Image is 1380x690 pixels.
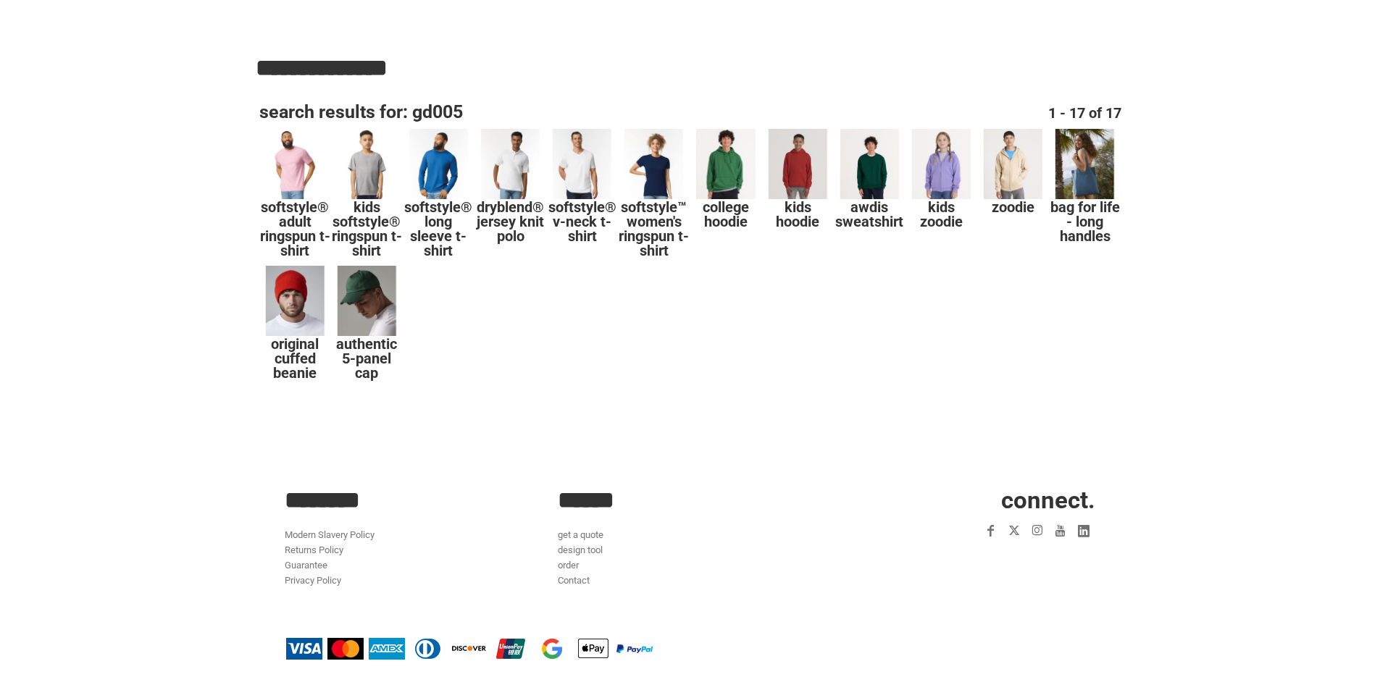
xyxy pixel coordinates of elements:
img: Discover [451,638,488,660]
a: order [558,560,579,571]
h4: 1 - 17 of 17 [1048,106,1121,120]
a: DryBlend® Jersey knit polo [477,198,544,245]
h3: Search results for: GD005 [259,103,463,121]
h2: CONNECT. [831,488,1095,512]
img: Visa [286,638,322,660]
img: Mastercard [327,638,364,660]
a: Returns Policy [285,544,343,555]
a: design tool [558,544,603,555]
img: PayPal [616,644,653,653]
a: Modern Slavery Policy [285,529,375,540]
img: American Express [369,638,405,660]
img: China UnionPay [493,638,529,660]
a: get a quote [558,529,603,540]
iframe: Customer reviews powered by Trustpilot [895,551,1095,568]
a: Kids hoodie [776,198,819,230]
a: Kids SoftStyle® Ringspun T-Shirt [332,198,402,259]
a: Original cuffed beanie [271,335,319,382]
a: Authentic 5-panel cap [336,335,397,382]
a: Privacy Policy [285,575,341,586]
a: Softstyle™ women's ringspun t-shirt [619,198,689,259]
img: Diners Club [410,638,446,660]
a: Kids Zoodie [920,198,963,230]
a: Softstyle® Adult Ringspun T-shirt [260,198,330,259]
a: AWDis sweatshirt [835,198,903,230]
a: Guarantee [285,560,327,571]
a: College hoodie [703,198,749,230]
a: Softstyle® Long Sleeve T-shirt [404,198,472,259]
a: Bag for life - long handles [1050,198,1120,245]
a: Softstyle® v-neck t-shirt [548,198,616,245]
a: Contact [558,575,590,586]
img: Apple Pay [575,638,611,660]
img: Google Pay [534,638,570,660]
a: Zoodie [992,198,1034,216]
